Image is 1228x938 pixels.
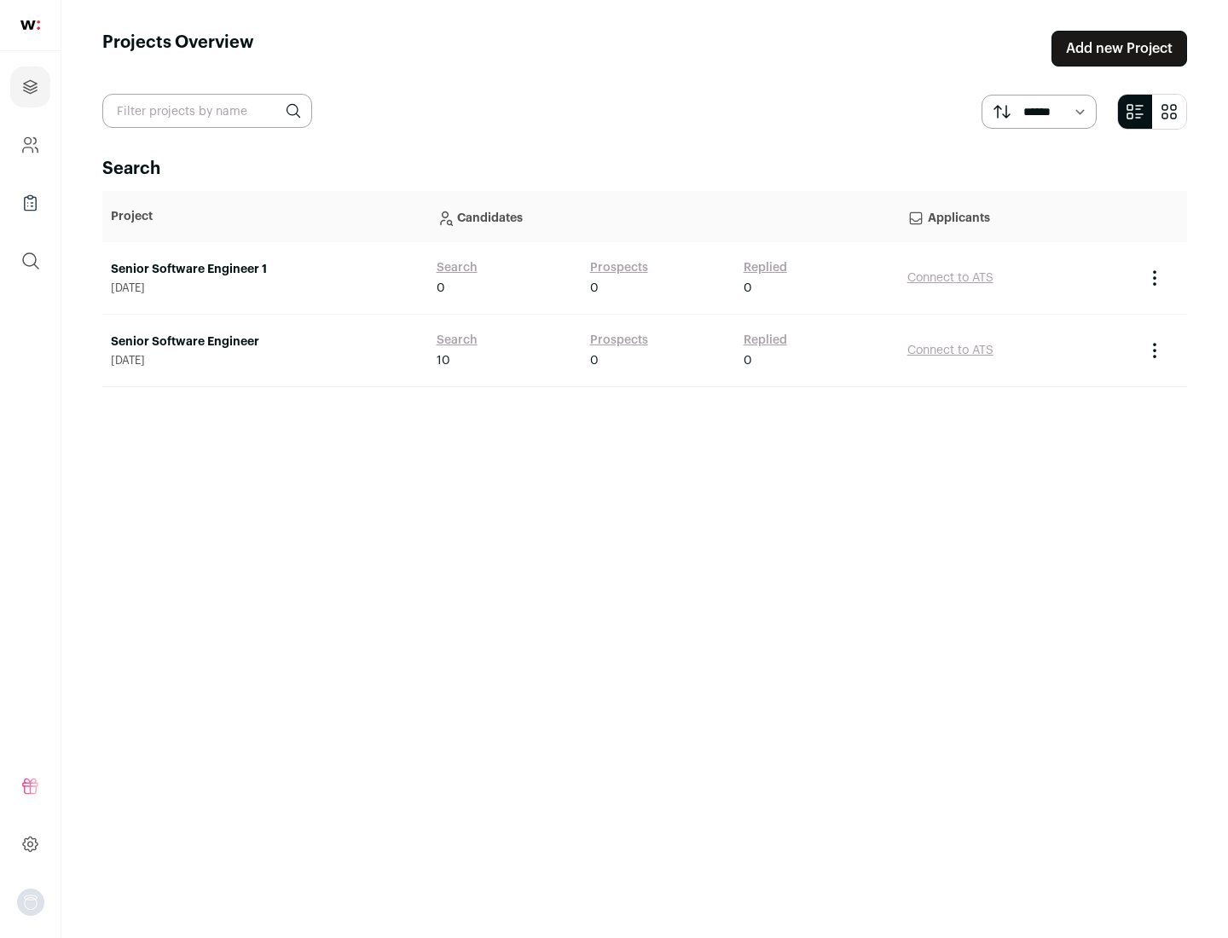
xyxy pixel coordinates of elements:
[102,94,312,128] input: Filter projects by name
[111,261,420,278] a: Senior Software Engineer 1
[102,157,1187,181] h2: Search
[744,259,787,276] a: Replied
[590,352,599,369] span: 0
[437,200,890,234] p: Candidates
[10,182,50,223] a: Company Lists
[111,354,420,368] span: [DATE]
[10,67,50,107] a: Projects
[111,208,420,225] p: Project
[111,281,420,295] span: [DATE]
[437,352,450,369] span: 10
[17,889,44,916] img: nopic.png
[20,20,40,30] img: wellfound-shorthand-0d5821cbd27db2630d0214b213865d53afaa358527fdda9d0ea32b1df1b89c2c.svg
[1144,268,1165,288] button: Project Actions
[744,280,752,297] span: 0
[111,333,420,350] a: Senior Software Engineer
[10,124,50,165] a: Company and ATS Settings
[437,332,478,349] a: Search
[1051,31,1187,67] a: Add new Project
[744,352,752,369] span: 0
[437,259,478,276] a: Search
[907,345,993,356] a: Connect to ATS
[907,272,993,284] a: Connect to ATS
[590,280,599,297] span: 0
[1144,340,1165,361] button: Project Actions
[907,200,1127,234] p: Applicants
[744,332,787,349] a: Replied
[590,259,648,276] a: Prospects
[102,31,254,67] h1: Projects Overview
[17,889,44,916] button: Open dropdown
[590,332,648,349] a: Prospects
[437,280,445,297] span: 0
